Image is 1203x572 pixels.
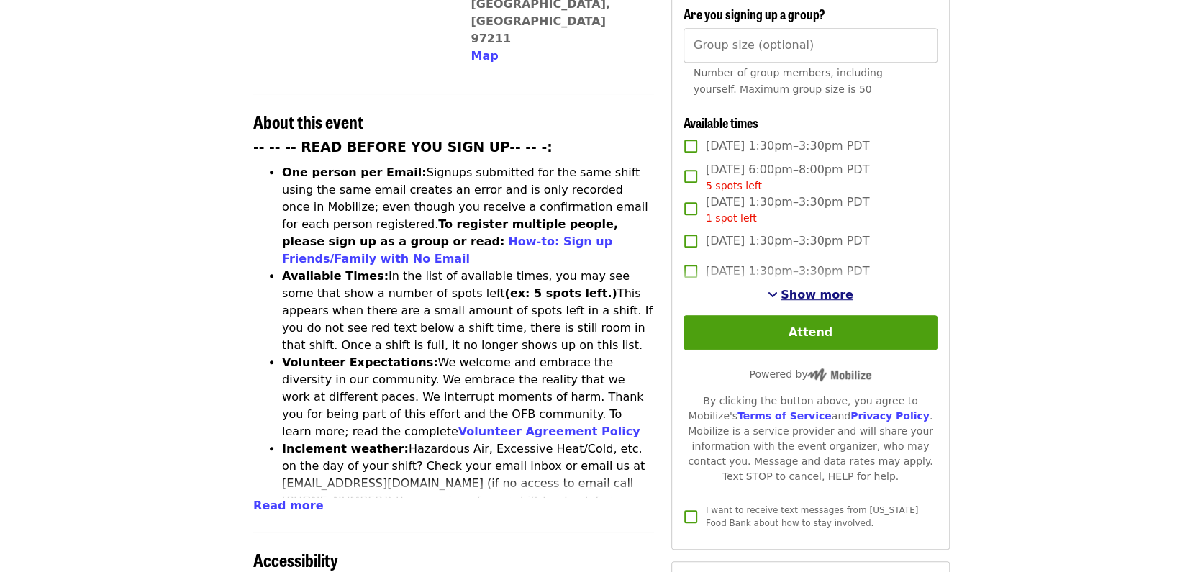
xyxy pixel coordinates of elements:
span: Map [471,49,498,63]
a: Terms of Service [737,410,832,422]
strong: Volunteer Expectations: [282,355,438,369]
span: Powered by [749,368,871,380]
li: In the list of available times, you may see some that show a number of spots left This appears wh... [282,268,654,354]
img: Powered by Mobilize [807,368,871,381]
strong: (ex: 5 spots left.) [504,286,617,300]
strong: -- -- -- READ BEFORE YOU SIGN UP-- -- -: [253,140,553,155]
strong: Available Times: [282,269,389,283]
span: Are you signing up a group? [684,4,825,23]
div: By clicking the button above, you agree to Mobilize's and . Mobilize is a service provider and wi... [684,394,938,484]
span: I want to receive text messages from [US_STATE] Food Bank about how to stay involved. [706,505,918,528]
a: Volunteer Agreement Policy [458,425,640,438]
input: [object Object] [684,28,938,63]
li: Hazardous Air, Excessive Heat/Cold, etc. on the day of your shift? Check your email inbox or emai... [282,440,654,527]
span: [DATE] 6:00pm–8:00pm PDT [706,161,869,194]
strong: One person per Email: [282,165,427,179]
span: Accessibility [253,547,338,572]
strong: To register multiple people, please sign up as a group or read: [282,217,618,248]
span: Available times [684,113,758,132]
span: Number of group members, including yourself. Maximum group size is 50 [694,67,883,95]
strong: Inclement weather: [282,442,409,455]
span: About this event [253,109,363,134]
button: Read more [253,497,323,514]
button: Map [471,47,498,65]
span: [DATE] 1:30pm–3:30pm PDT [706,263,869,280]
span: 1 spot left [706,212,757,224]
button: Attend [684,315,938,350]
span: Read more [253,499,323,512]
button: See more timeslots [768,286,853,304]
span: Show more [781,288,853,301]
span: 5 spots left [706,180,762,191]
a: How-to: Sign up Friends/Family with No Email [282,235,612,265]
li: We welcome and embrace the diversity in our community. We embrace the reality that we work at dif... [282,354,654,440]
span: [DATE] 1:30pm–3:30pm PDT [706,137,869,155]
span: [DATE] 1:30pm–3:30pm PDT [706,194,869,226]
span: [DATE] 1:30pm–3:30pm PDT [706,232,869,250]
li: Signups submitted for the same shift using the same email creates an error and is only recorded o... [282,164,654,268]
a: Privacy Policy [850,410,930,422]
